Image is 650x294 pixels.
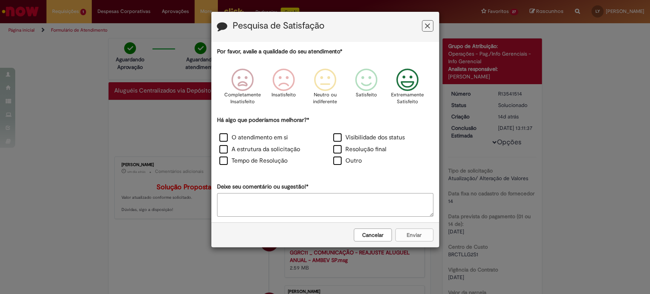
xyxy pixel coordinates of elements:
[305,63,344,115] div: Neutro ou indiferente
[391,91,424,105] p: Extremamente Satisfeito
[217,183,308,191] label: Deixe seu comentário ou sugestão!*
[217,48,342,56] label: Por favor, avalie a qualidade do seu atendimento*
[271,91,296,99] p: Insatisfeito
[356,91,377,99] p: Satisfeito
[223,63,262,115] div: Completamente Insatisfeito
[354,228,392,241] button: Cancelar
[347,63,386,115] div: Satisfeito
[333,157,362,165] label: Outro
[388,63,427,115] div: Extremamente Satisfeito
[264,63,303,115] div: Insatisfeito
[217,116,433,168] div: Há algo que poderíamos melhorar?*
[224,91,261,105] p: Completamente Insatisfeito
[311,91,339,105] p: Neutro ou indiferente
[333,133,405,142] label: Visibilidade dos status
[219,145,300,154] label: A estrutura da solicitação
[333,145,386,154] label: Resolução final
[219,133,288,142] label: O atendimento em si
[233,21,324,31] label: Pesquisa de Satisfação
[219,157,287,165] label: Tempo de Resolução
